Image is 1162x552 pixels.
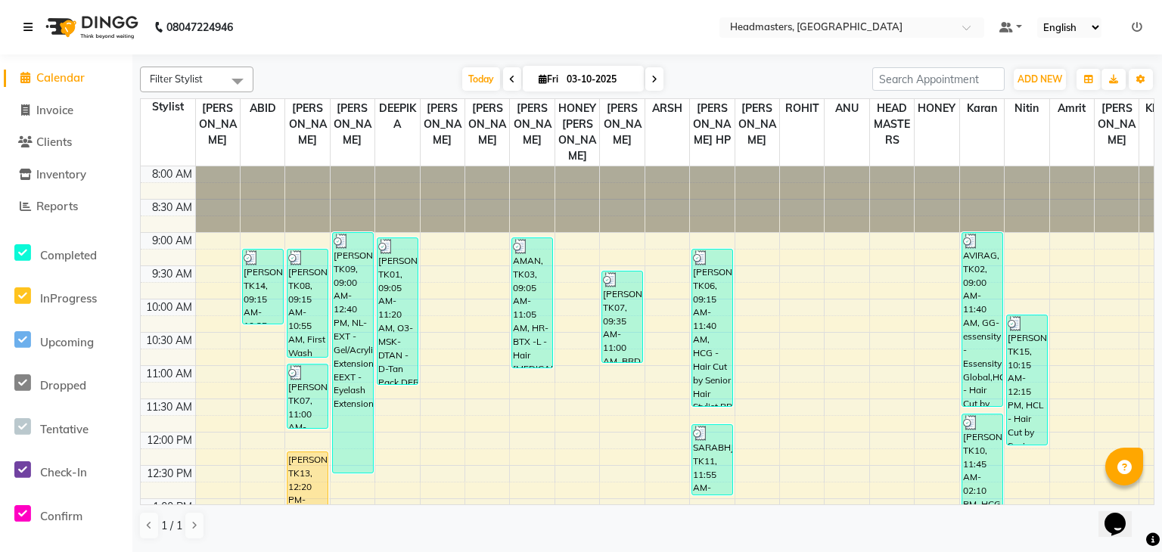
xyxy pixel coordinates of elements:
[555,99,599,166] span: HONEY [PERSON_NAME]
[36,167,86,181] span: Inventory
[600,99,644,150] span: [PERSON_NAME]
[39,6,142,48] img: logo
[243,250,283,324] div: [PERSON_NAME], TK14, 09:15 AM-10:25 AM, CA - Chemical Advance
[4,198,129,216] a: Reports
[333,233,373,473] div: [PERSON_NAME], TK09, 09:00 AM-12:40 PM, NL-EXT - Gel/Acrylic Extension,AES-EEXT - Eyelash Extension
[1005,99,1049,118] span: Nitin
[149,266,195,282] div: 9:30 AM
[872,67,1005,91] input: Search Appointment
[1018,73,1062,85] span: ADD NEW
[40,335,94,349] span: Upcoming
[510,99,554,150] span: [PERSON_NAME]
[960,99,1004,118] span: Karan
[36,103,73,117] span: Invoice
[462,67,500,91] span: Today
[780,99,824,118] span: ROHIT
[40,378,86,392] span: Dropped
[143,333,195,349] div: 10:30 AM
[692,250,732,406] div: [PERSON_NAME], TK06, 09:15 AM-11:40 AM, HCG - Hair Cut by Senior Hair Stylist,BRD - [PERSON_NAME]
[150,73,203,85] span: Filter Stylist
[40,509,82,523] span: Confirm
[40,422,89,436] span: Tentative
[465,99,509,150] span: [PERSON_NAME]
[535,73,562,85] span: Fri
[562,68,638,91] input: 2025-10-03
[144,466,195,482] div: 12:30 PM
[690,99,734,150] span: [PERSON_NAME] HP
[377,238,418,384] div: [PERSON_NAME], TK01, 09:05 AM-11:20 AM, O3-MSK-DTAN - D-Tan Pack,DERMA-FCL-OILY - Facial - Clear ...
[40,248,97,262] span: Completed
[4,166,129,184] a: Inventory
[870,99,914,150] span: HEAD MASTERS
[692,425,732,495] div: SARABHJIT, TK11, 11:55 AM-01:00 PM, BRD - [PERSON_NAME]
[825,99,868,118] span: ANU
[150,499,195,515] div: 1:00 PM
[512,238,552,367] div: AMAN, TK03, 09:05 AM-11:05 AM, HR-BTX -L - Hair [MEDICAL_DATA]
[4,102,129,119] a: Invoice
[4,134,129,151] a: Clients
[144,433,195,448] div: 12:00 PM
[285,99,329,150] span: [PERSON_NAME]
[143,366,195,382] div: 11:00 AM
[36,70,85,85] span: Calendar
[962,233,1002,406] div: AVIRAG, TK02, 09:00 AM-11:40 AM, GG-essensity - Essensity Global,HCG - Hair Cut by Senior Hair St...
[287,364,328,428] div: [PERSON_NAME], TK07, 11:00 AM-12:00 PM, HCG - Hair Cut by Senior Hair Stylist
[196,99,240,150] span: [PERSON_NAME]
[40,291,97,305] span: InProgress
[602,271,642,362] div: [PERSON_NAME], TK07, 09:35 AM-11:00 AM, BRD - [PERSON_NAME]
[421,99,464,150] span: [PERSON_NAME]
[4,70,129,87] a: Calendar
[149,233,195,249] div: 9:00 AM
[36,135,72,149] span: Clients
[241,99,284,118] span: ABID
[36,199,78,213] span: Reports
[166,6,233,48] b: 08047224946
[375,99,419,134] span: DEEPIKA
[149,200,195,216] div: 8:30 AM
[141,99,195,115] div: Stylist
[915,99,958,118] span: HONEY
[1007,315,1047,445] div: [PERSON_NAME], TK15, 10:15 AM-12:15 PM, HCL - Hair Cut by Senior Hair Stylist
[1095,99,1139,150] span: [PERSON_NAME]
[143,299,195,315] div: 10:00 AM
[149,166,195,182] div: 8:00 AM
[1098,492,1147,537] iframe: chat widget
[161,518,182,534] span: 1 / 1
[287,250,328,357] div: [PERSON_NAME], TK08, 09:15 AM-10:55 AM, First Wash
[735,99,779,150] span: [PERSON_NAME]
[1050,99,1094,118] span: Amrit
[1014,69,1066,90] button: ADD NEW
[331,99,374,150] span: [PERSON_NAME]
[645,99,689,118] span: ARSH
[40,465,87,479] span: Check-In
[143,399,195,415] div: 11:30 AM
